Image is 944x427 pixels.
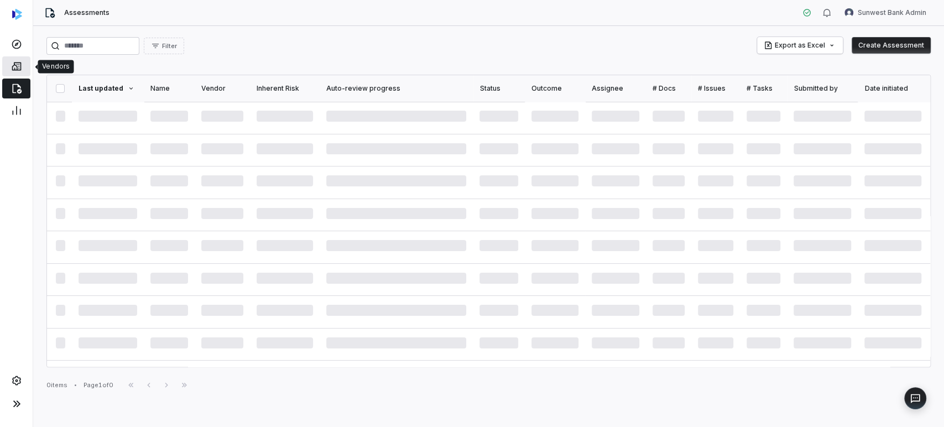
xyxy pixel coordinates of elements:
[531,84,578,93] div: Outcome
[64,8,109,17] span: Assessments
[844,8,853,17] img: Sunwest Bank Admin avatar
[852,37,931,54] button: Create Assessment
[12,9,22,20] img: svg%3e
[46,381,67,389] div: 0 items
[84,381,113,389] div: Page 1 of 0
[757,37,843,54] button: Export as Excel
[79,84,137,93] div: Last updated
[326,84,467,93] div: Auto-review progress
[858,8,926,17] span: Sunwest Bank Admin
[144,38,184,54] button: Filter
[479,84,518,93] div: Status
[150,84,188,93] div: Name
[257,84,313,93] div: Inherent Risk
[698,84,733,93] div: # Issues
[592,84,639,93] div: Assignee
[864,84,921,93] div: Date initiated
[74,381,77,389] div: •
[747,84,781,93] div: # Tasks
[162,42,177,50] span: Filter
[653,84,685,93] div: # Docs
[42,62,69,71] div: Vendors
[838,4,933,21] button: Sunwest Bank Admin avatarSunwest Bank Admin
[794,84,851,93] div: Submitted by
[201,84,243,93] div: Vendor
